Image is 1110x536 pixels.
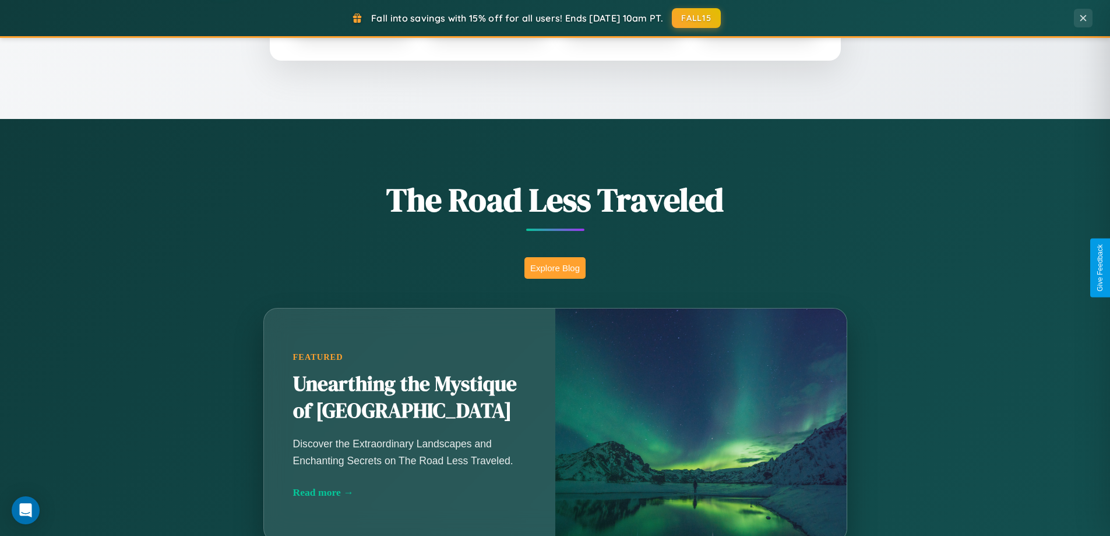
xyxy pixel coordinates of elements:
button: Explore Blog [524,257,586,279]
p: Discover the Extraordinary Landscapes and Enchanting Secrets on The Road Less Traveled. [293,436,526,468]
button: FALL15 [672,8,721,28]
h2: Unearthing the Mystique of [GEOGRAPHIC_DATA] [293,371,526,425]
div: Give Feedback [1096,244,1104,292]
h1: The Road Less Traveled [206,177,905,222]
span: Fall into savings with 15% off for all users! Ends [DATE] 10am PT. [371,12,663,24]
div: Featured [293,352,526,362]
div: Open Intercom Messenger [12,496,40,524]
div: Read more → [293,486,526,499]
